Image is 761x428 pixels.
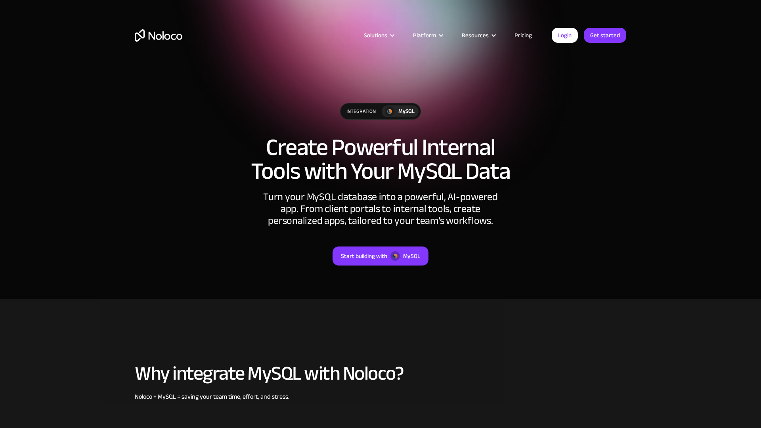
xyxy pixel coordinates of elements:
div: integration [340,103,382,119]
div: Start building with [341,251,387,261]
a: Get started [584,28,626,43]
a: Login [552,28,578,43]
div: Resources [462,30,489,40]
div: Resources [452,30,505,40]
div: Solutions [364,30,387,40]
h2: Why integrate MySQL with Noloco? [135,363,626,384]
a: Start building withMySQL [333,246,428,266]
div: MySQL [403,251,420,261]
h1: Create Powerful Internal Tools with Your MySQL Data [135,136,626,183]
a: Pricing [505,30,542,40]
div: Platform [403,30,452,40]
a: home [135,29,182,42]
div: Solutions [354,30,403,40]
div: MySQL [398,107,415,116]
div: Turn your MySQL database into a powerful, AI-powered app. From client portals to internal tools, ... [262,191,499,227]
div: Platform [413,30,436,40]
div: Noloco + MySQL = saving your team time, effort, and stress. [135,392,626,401]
